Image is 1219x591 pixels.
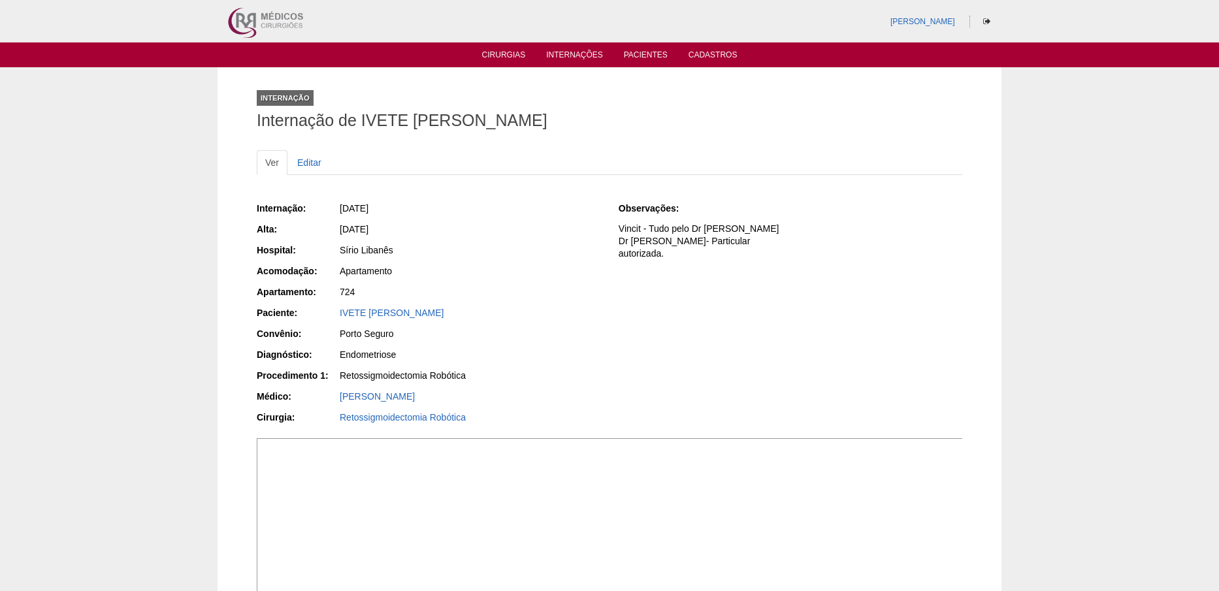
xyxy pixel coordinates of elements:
p: Vincit - Tudo pelo Dr [PERSON_NAME] Dr [PERSON_NAME]- Particular autorizada. [619,223,962,260]
span: [DATE] [340,203,368,214]
a: Internações [546,50,603,63]
div: 724 [340,285,600,298]
div: Diagnóstico: [257,348,338,361]
div: Sírio Libanês [340,244,600,257]
a: Editar [289,150,330,175]
div: Cirurgia: [257,411,338,424]
a: [PERSON_NAME] [890,17,955,26]
div: Apartamento [340,264,600,278]
div: Endometriose [340,348,600,361]
div: Acomodação: [257,264,338,278]
div: Paciente: [257,306,338,319]
span: [DATE] [340,224,368,234]
div: Alta: [257,223,338,236]
a: Retossigmoidectomia Robótica [340,412,466,423]
div: Porto Seguro [340,327,600,340]
h1: Internação de IVETE [PERSON_NAME] [257,112,962,129]
a: Ver [257,150,287,175]
div: Observações: [619,202,700,215]
div: Convênio: [257,327,338,340]
a: Pacientes [624,50,668,63]
div: Internação [257,90,314,106]
div: Internação: [257,202,338,215]
div: Procedimento 1: [257,369,338,382]
a: IVETE [PERSON_NAME] [340,308,444,318]
a: Cadastros [689,50,738,63]
a: Cirurgias [482,50,526,63]
div: Apartamento: [257,285,338,298]
div: Médico: [257,390,338,403]
i: Sair [983,18,990,25]
div: Retossigmoidectomia Robótica [340,369,600,382]
div: Hospital: [257,244,338,257]
a: [PERSON_NAME] [340,391,415,402]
